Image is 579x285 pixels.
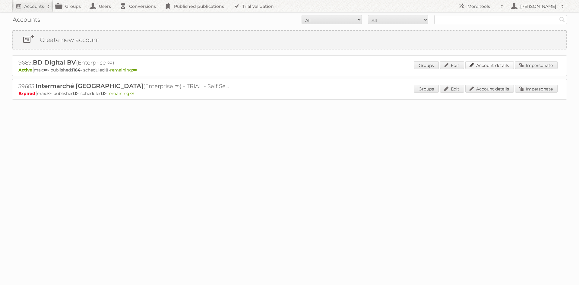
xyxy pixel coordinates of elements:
[414,61,439,69] a: Groups
[18,82,229,90] h2: 39683: (Enterprise ∞) - TRIAL - Self Service
[519,3,558,9] h2: [PERSON_NAME]
[440,85,464,93] a: Edit
[18,67,34,73] span: Active
[103,91,106,96] strong: 0
[558,15,567,24] input: Search
[18,91,561,96] p: max: - published: - scheduled: -
[414,85,439,93] a: Groups
[106,67,109,73] strong: 0
[13,31,566,49] a: Create new account
[36,82,143,90] span: Intermarché [GEOGRAPHIC_DATA]
[33,59,76,66] span: BD Digital BV
[18,91,37,96] span: Expired
[75,91,78,96] strong: 0
[44,67,48,73] strong: ∞
[110,67,137,73] span: remaining:
[465,85,514,93] a: Account details
[47,91,51,96] strong: ∞
[130,91,134,96] strong: ∞
[515,61,558,69] a: Impersonate
[24,3,44,9] h2: Accounts
[465,61,514,69] a: Account details
[18,59,229,67] h2: 9689: (Enterprise ∞)
[467,3,498,9] h2: More tools
[72,67,81,73] strong: 1164
[440,61,464,69] a: Edit
[107,91,134,96] span: remaining:
[133,67,137,73] strong: ∞
[18,67,561,73] p: max: - published: - scheduled: -
[515,85,558,93] a: Impersonate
